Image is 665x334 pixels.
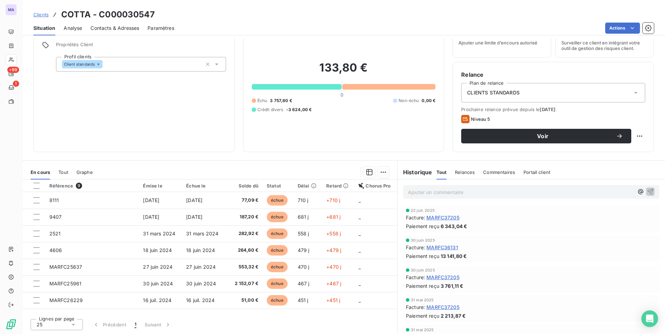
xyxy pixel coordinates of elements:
span: [DATE] [540,107,555,112]
span: Facture : [406,244,425,251]
span: Prochaine relance prévue depuis le [461,107,645,112]
span: Paramètres [147,25,174,32]
h3: COTTA - C000030547 [61,8,155,21]
span: 3 757,80 € [270,98,292,104]
span: MARFC37205 [426,214,459,221]
span: 30 juin 2025 [411,268,435,272]
h6: Relance [461,70,645,79]
div: Open Intercom Messenger [641,310,658,327]
span: 13 141,80 € [441,252,467,260]
span: Non-échu [399,98,419,104]
div: Émise le [143,183,178,189]
span: Contacts & Adresses [90,25,139,32]
span: Paiement reçu [406,312,439,319]
span: Tout [436,169,447,175]
span: _ [359,231,361,236]
span: CLIENTS STANDARDS [467,89,520,96]
span: MARFC36131 [426,244,458,251]
span: +681 j [326,214,340,220]
button: Suivant [141,317,176,332]
span: 22 juil. 2025 [411,208,435,212]
input: Ajouter une valeur [103,61,108,67]
span: Crédit divers [257,107,283,113]
span: Commentaires [483,169,515,175]
button: Précédent [88,317,130,332]
span: +99 [7,67,19,73]
span: 264,60 € [229,247,258,254]
span: 9 [76,183,82,189]
span: Client standards [64,62,95,66]
span: Portail client [523,169,550,175]
span: 31 mai 2025 [411,328,434,332]
span: Voir [470,133,616,139]
span: 30 juin 2024 [143,281,173,286]
span: Ajouter une limite d’encours autorisé [458,40,537,45]
img: Logo LeanPay [6,319,17,330]
div: Retard [326,183,350,189]
span: 4606 [49,247,62,253]
span: 30 juin 2024 [186,281,216,286]
span: Analyse [64,25,82,32]
span: Clients [33,12,49,17]
span: Paiement reçu [406,282,439,290]
span: [DATE] [143,197,159,203]
div: Référence [49,183,135,189]
div: Échue le [186,183,221,189]
div: MA [6,4,17,15]
span: 467 j [298,281,310,286]
span: MARFC37205 [426,303,459,311]
span: MARFC26229 [49,297,83,303]
span: 16 juil. 2024 [186,297,215,303]
span: +710 j [326,197,340,203]
span: MARFC37205 [426,274,459,281]
span: +451 j [326,297,340,303]
span: 16 juil. 2024 [143,297,171,303]
span: 31 mars 2024 [143,231,175,236]
span: 30 juin 2025 [411,238,435,242]
span: 1 [13,81,19,87]
span: 2 213,87 € [441,312,466,319]
a: Clients [33,11,49,18]
h2: 133,80 € [252,61,436,82]
div: Statut [267,183,289,189]
span: 1 [135,321,136,328]
span: Niveau 5 [471,116,490,122]
span: Surveiller ce client en intégrant votre outil de gestion des risques client. [561,40,648,51]
button: Actions [605,23,640,34]
span: +470 j [326,264,341,270]
span: 2521 [49,231,61,236]
span: 0,00 € [422,98,435,104]
span: échue [267,212,288,222]
span: 27 juin 2024 [143,264,173,270]
span: _ [359,281,361,286]
span: 25 [37,321,42,328]
div: Chorus Pro [359,183,393,189]
span: MARFC25637 [49,264,82,270]
span: 282,92 € [229,230,258,237]
span: échue [267,228,288,239]
span: 187,20 € [229,214,258,220]
span: _ [359,264,361,270]
button: 1 [130,317,141,332]
span: +479 j [326,247,341,253]
span: 710 j [298,197,309,203]
span: Paiement reçu [406,223,439,230]
span: 558 j [298,231,309,236]
span: [DATE] [143,214,159,220]
span: échue [267,262,288,272]
span: 553,32 € [229,264,258,270]
span: _ [359,197,361,203]
span: _ [359,214,361,220]
span: 18 juin 2024 [143,247,172,253]
span: 18 juin 2024 [186,247,215,253]
span: _ [359,297,361,303]
span: Facture : [406,214,425,221]
span: En cours [31,169,50,175]
span: échue [267,245,288,256]
span: Facture : [406,274,425,281]
span: 3 761,11 € [441,282,464,290]
span: 6 343,04 € [441,223,467,230]
span: 470 j [298,264,310,270]
span: 8111 [49,197,59,203]
div: Délai [298,183,318,189]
